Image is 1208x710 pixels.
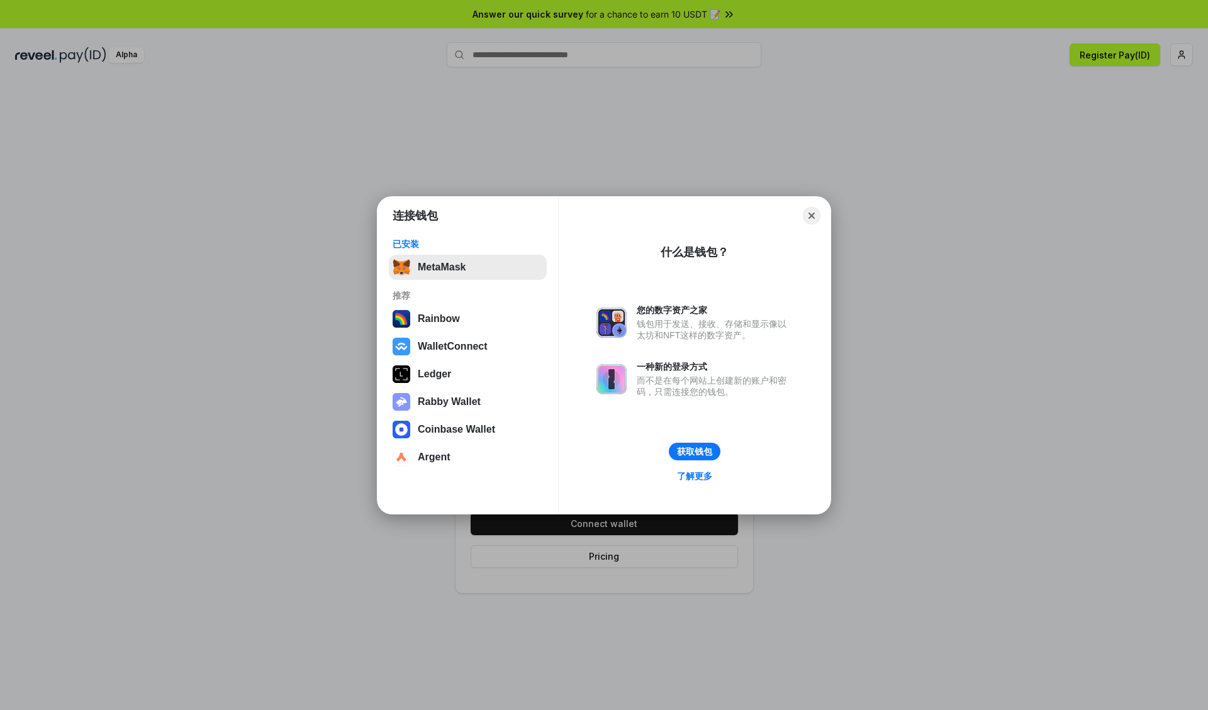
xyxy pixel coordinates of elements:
[389,417,547,442] button: Coinbase Wallet
[393,208,438,223] h1: 连接钱包
[669,443,720,460] button: 获取钱包
[803,207,820,225] button: Close
[389,445,547,470] button: Argent
[661,245,729,260] div: 什么是钱包？
[418,313,460,324] div: Rainbow
[393,421,410,438] img: svg+xml,%3Csvg%20width%3D%2228%22%20height%3D%2228%22%20viewBox%3D%220%200%2028%2028%22%20fill%3D...
[393,393,410,411] img: svg+xml,%3Csvg%20xmlns%3D%22http%3A%2F%2Fwww.w3.org%2F2000%2Fsvg%22%20fill%3D%22none%22%20viewBox...
[393,310,410,328] img: svg+xml,%3Csvg%20width%3D%22120%22%20height%3D%22120%22%20viewBox%3D%220%200%20120%20120%22%20fil...
[418,262,466,273] div: MetaMask
[389,389,547,414] button: Rabby Wallet
[389,362,547,387] button: Ledger
[389,255,547,280] button: MetaMask
[393,448,410,466] img: svg+xml,%3Csvg%20width%3D%2228%22%20height%3D%2228%22%20viewBox%3D%220%200%2028%2028%22%20fill%3D...
[389,334,547,359] button: WalletConnect
[393,238,543,250] div: 已安装
[418,452,450,463] div: Argent
[637,375,793,397] div: 而不是在每个网站上创建新的账户和密码，只需连接您的钱包。
[669,468,720,484] a: 了解更多
[637,318,793,341] div: 钱包用于发送、接收、存储和显示像以太坊和NFT这样的数字资产。
[393,365,410,383] img: svg+xml,%3Csvg%20xmlns%3D%22http%3A%2F%2Fwww.w3.org%2F2000%2Fsvg%22%20width%3D%2228%22%20height%3...
[393,338,410,355] img: svg+xml,%3Csvg%20width%3D%2228%22%20height%3D%2228%22%20viewBox%3D%220%200%2028%2028%22%20fill%3D...
[677,446,712,457] div: 获取钱包
[393,290,543,301] div: 推荐
[389,306,547,331] button: Rainbow
[637,361,793,372] div: 一种新的登录方式
[418,369,451,380] div: Ledger
[418,424,495,435] div: Coinbase Wallet
[596,364,627,394] img: svg+xml,%3Csvg%20xmlns%3D%22http%3A%2F%2Fwww.w3.org%2F2000%2Fsvg%22%20fill%3D%22none%22%20viewBox...
[637,304,793,316] div: 您的数字资产之家
[393,258,410,276] img: svg+xml,%3Csvg%20fill%3D%22none%22%20height%3D%2233%22%20viewBox%3D%220%200%2035%2033%22%20width%...
[677,470,712,482] div: 了解更多
[596,308,627,338] img: svg+xml,%3Csvg%20xmlns%3D%22http%3A%2F%2Fwww.w3.org%2F2000%2Fsvg%22%20fill%3D%22none%22%20viewBox...
[418,396,481,408] div: Rabby Wallet
[418,341,488,352] div: WalletConnect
